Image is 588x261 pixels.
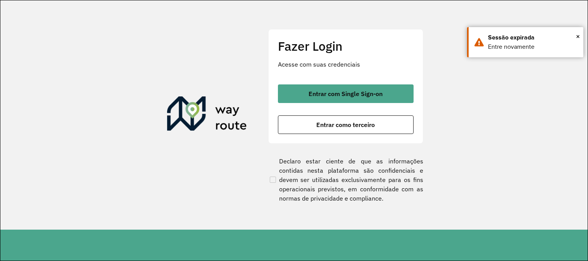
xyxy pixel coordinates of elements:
label: Declaro estar ciente de que as informações contidas nesta plataforma são confidenciais e devem se... [268,156,423,203]
span: Entrar como terceiro [316,122,375,128]
button: button [278,84,414,103]
button: Close [576,31,580,42]
span: × [576,31,580,42]
div: Entre novamente [488,42,578,52]
img: Roteirizador AmbevTech [167,96,247,134]
p: Acesse com suas credenciais [278,60,414,69]
span: Entrar com Single Sign-on [309,91,383,97]
h2: Fazer Login [278,39,414,53]
div: Sessão expirada [488,33,578,42]
button: button [278,115,414,134]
